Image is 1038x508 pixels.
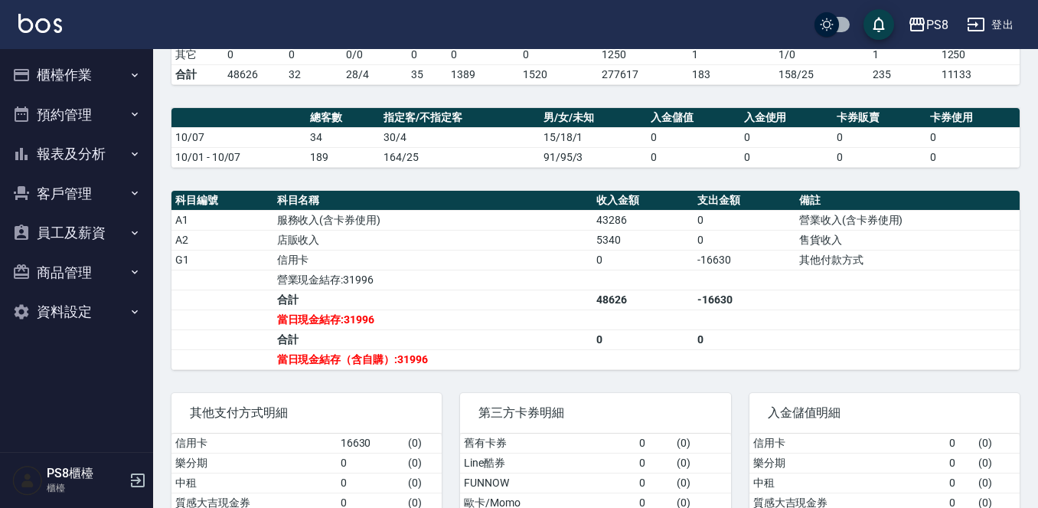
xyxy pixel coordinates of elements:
td: 158/25 [775,64,869,84]
td: 1 [688,44,775,64]
th: 卡券使用 [926,108,1020,128]
td: 1250 [598,44,688,64]
td: 0 [945,473,974,493]
td: 0 [447,44,519,64]
td: 30/4 [380,127,539,147]
button: 報表及分析 [6,134,147,174]
td: 277617 [598,64,688,84]
button: 員工及薪資 [6,213,147,253]
button: 預約管理 [6,95,147,135]
td: 0 [926,147,1020,167]
td: 0 [945,453,974,473]
td: 164/25 [380,147,539,167]
th: 卡券販賣 [833,108,926,128]
span: 入金儲值明細 [768,405,1001,421]
td: 店販收入 [273,230,592,250]
p: 櫃檯 [47,481,125,495]
td: 1389 [447,64,519,84]
td: 當日現金結存:31996 [273,310,592,329]
td: 0 [694,230,795,250]
span: 第三方卡券明細 [478,405,712,421]
div: PS8 [926,15,948,34]
td: 0 [592,329,694,349]
button: 資料設定 [6,292,147,332]
td: 0 / 0 [342,44,407,64]
td: 0 [635,434,673,454]
td: 合計 [273,329,592,349]
td: 1 / 0 [775,44,869,64]
td: 189 [306,147,380,167]
td: 0 [833,127,926,147]
td: 舊有卡券 [460,434,635,454]
td: 營業現金結存:31996 [273,270,592,290]
td: ( 0 ) [673,473,731,493]
td: 16630 [337,434,404,454]
td: 0 [740,147,834,167]
th: 收入金額 [592,191,694,211]
th: 入金儲值 [647,108,740,128]
td: 0 [647,127,740,147]
td: 1 [869,44,938,64]
td: 服務收入(含卡券使用) [273,210,592,230]
td: 0 [519,44,599,64]
td: Line酷券 [460,453,635,473]
td: 0 [224,44,285,64]
td: 營業收入(含卡券使用) [795,210,1020,230]
td: 0 [285,44,343,64]
td: 0 [945,434,974,454]
td: 信用卡 [273,250,592,270]
td: 0 [337,453,404,473]
td: ( 0 ) [974,434,1020,454]
td: ( 0 ) [404,453,442,473]
th: 備註 [795,191,1020,211]
td: A1 [171,210,273,230]
button: 櫃檯作業 [6,55,147,95]
td: 0 [337,473,404,493]
button: 登出 [961,11,1020,39]
td: 10/01 - 10/07 [171,147,306,167]
td: 48626 [224,64,285,84]
td: ( 0 ) [974,473,1020,493]
td: 0 [592,250,694,270]
td: 樂分期 [749,453,946,473]
img: Logo [18,14,62,33]
td: 1520 [519,64,599,84]
td: 合計 [273,290,592,310]
button: PS8 [902,9,955,41]
td: 0 [694,329,795,349]
th: 支出金額 [694,191,795,211]
td: 35 [407,64,447,84]
img: Person [12,465,43,496]
td: 0 [694,210,795,230]
td: 當日現金結存（含自購）:31996 [273,349,592,369]
th: 科目編號 [171,191,273,211]
td: ( 0 ) [404,434,442,454]
th: 指定客/不指定客 [380,108,539,128]
td: 0 [926,127,1020,147]
td: 48626 [592,290,694,310]
td: 235 [869,64,938,84]
th: 總客數 [306,108,380,128]
button: 客戶管理 [6,174,147,214]
th: 男/女/未知 [540,108,647,128]
td: 10/07 [171,127,306,147]
td: A2 [171,230,273,250]
td: 34 [306,127,380,147]
td: 32 [285,64,343,84]
td: 其它 [171,44,224,64]
td: 183 [688,64,775,84]
td: 中租 [171,473,337,493]
button: 商品管理 [6,253,147,293]
td: 91/95/3 [540,147,647,167]
td: ( 0 ) [974,453,1020,473]
td: 0 [407,44,447,64]
td: 售貨收入 [795,230,1020,250]
button: save [863,9,894,40]
td: 5340 [592,230,694,250]
td: 0 [833,147,926,167]
span: 其他支付方式明細 [190,405,423,421]
td: ( 0 ) [673,434,731,454]
table: a dense table [171,108,1020,168]
th: 入金使用 [740,108,834,128]
td: 信用卡 [171,434,337,454]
